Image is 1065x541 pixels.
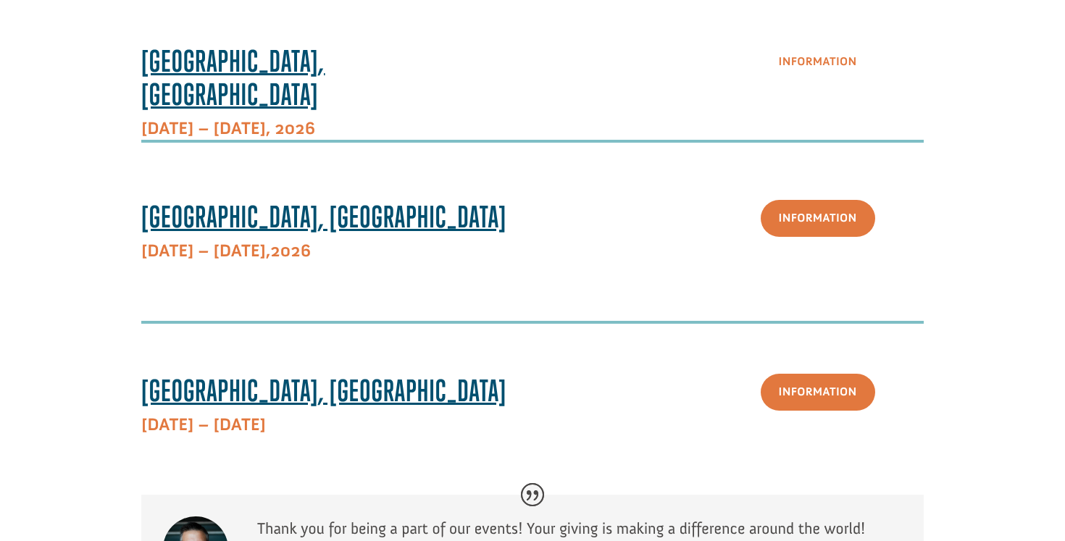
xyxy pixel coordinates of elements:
span: [DATE] – [DATE] [141,118,266,139]
div: [DEMOGRAPHIC_DATA]-Grand Blanc donated $100 [26,14,199,43]
button: Donate [205,29,270,55]
img: emoji grinningFace [139,30,151,42]
img: US.png [26,58,36,68]
div: to [26,45,199,55]
a: Information [761,200,875,237]
span: [GEOGRAPHIC_DATA], [GEOGRAPHIC_DATA] [141,373,506,408]
strong: 2026 [141,240,311,261]
span: [GEOGRAPHIC_DATA], [GEOGRAPHIC_DATA] [141,43,325,112]
strong: Children's Initiatives [34,44,117,55]
span: [DATE] – [DATE], [141,240,270,261]
span: , 2026 [266,118,315,139]
strong: [DATE] – [DATE] [141,414,266,435]
a: Information [761,44,875,81]
a: Information [761,374,875,411]
span: Grand Blanc , [GEOGRAPHIC_DATA] [39,58,175,68]
span: [GEOGRAPHIC_DATA], [GEOGRAPHIC_DATA] [141,199,506,234]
